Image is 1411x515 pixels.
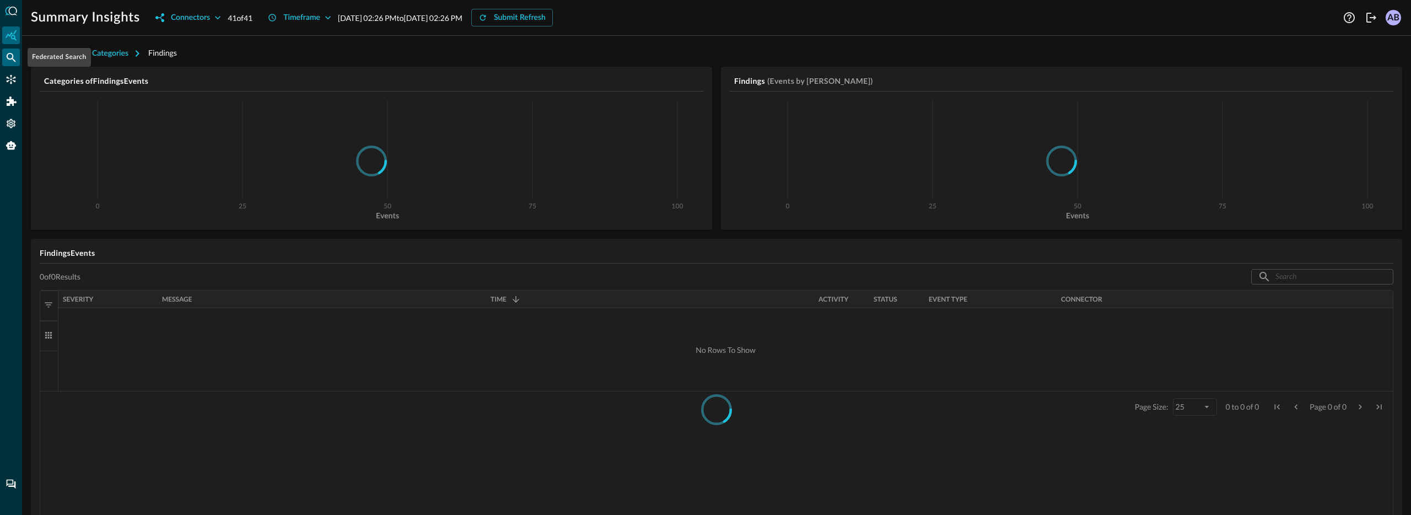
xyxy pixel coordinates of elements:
h5: Findings Events [40,248,1393,259]
button: Timeframe [261,9,338,26]
p: 41 of 41 [228,12,252,24]
h5: Categories of Findings Events [44,76,703,87]
div: Federated Search [28,48,91,67]
h5: Findings [734,76,765,87]
div: AB [1386,10,1401,25]
div: Query Agent [2,137,20,154]
div: Federated Search [2,49,20,66]
input: Search [1275,266,1368,287]
button: Investigation Categories [31,45,148,62]
div: Connectors [2,71,20,88]
h5: (Events by [PERSON_NAME]) [767,76,873,87]
button: Logout [1362,9,1380,26]
button: Help [1340,9,1358,26]
div: Chat [2,475,20,493]
div: Settings [2,115,20,132]
h1: Summary Insights [31,9,140,26]
button: Submit Refresh [471,9,553,26]
div: Submit Refresh [494,11,546,25]
div: Connectors [171,11,210,25]
p: [DATE] 02:26 PM to [DATE] 02:26 PM [338,12,462,24]
span: Findings [148,48,177,57]
div: Addons [3,93,20,110]
div: Timeframe [283,11,320,25]
button: Connectors [149,9,228,26]
div: Summary Insights [2,26,20,44]
p: 0 of 0 Results [40,272,80,282]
